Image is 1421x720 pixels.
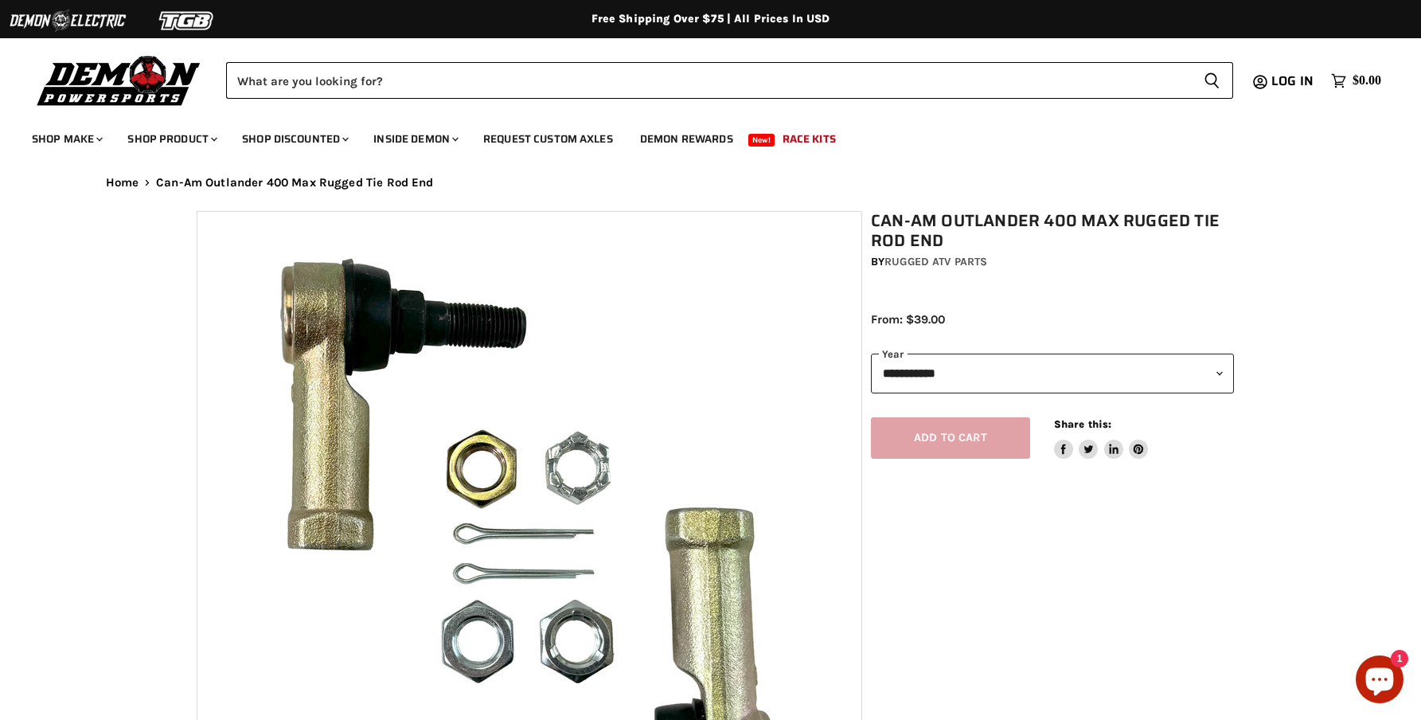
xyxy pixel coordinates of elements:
[884,255,987,268] a: Rugged ATV Parts
[871,211,1234,251] h1: Can-Am Outlander 400 Max Rugged Tie Rod End
[361,123,468,155] a: Inside Demon
[230,123,358,155] a: Shop Discounted
[771,123,848,155] a: Race Kits
[471,123,625,155] a: Request Custom Axles
[1054,417,1149,460] aside: Share this:
[156,176,433,190] span: Can-Am Outlander 400 Max Rugged Tie Rod End
[74,176,1348,190] nav: Breadcrumbs
[1271,71,1314,91] span: Log in
[32,52,206,108] img: Demon Powersports
[106,176,139,190] a: Home
[127,6,247,36] img: TGB Logo 2
[1353,73,1381,88] span: $0.00
[1264,74,1323,88] a: Log in
[20,116,1377,155] ul: Main menu
[115,123,227,155] a: Shop Product
[1191,62,1233,99] button: Search
[8,6,127,36] img: Demon Electric Logo 2
[226,62,1191,99] input: Search
[748,134,775,147] span: New!
[1351,655,1408,707] inbox-online-store-chat: Shopify online store chat
[74,12,1348,26] div: Free Shipping Over $75 | All Prices In USD
[20,123,112,155] a: Shop Make
[1323,69,1389,92] a: $0.00
[871,354,1234,393] select: year
[871,253,1234,271] div: by
[226,62,1233,99] form: Product
[871,312,945,327] span: From: $39.00
[628,123,745,155] a: Demon Rewards
[1054,418,1111,430] span: Share this:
